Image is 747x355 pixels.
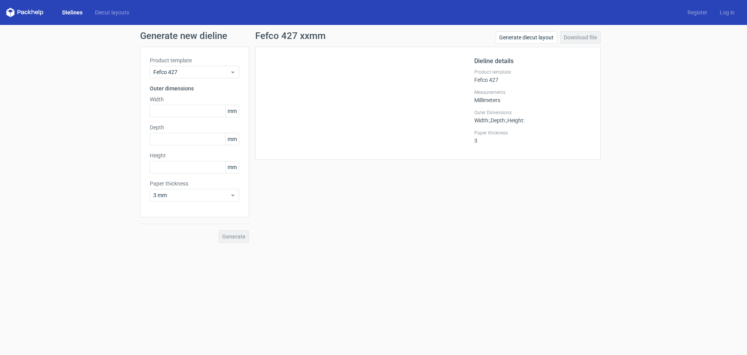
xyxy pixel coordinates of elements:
label: Product template [474,69,591,75]
span: , Height : [506,117,524,124]
label: Depth [150,124,239,131]
span: , Depth : [489,117,506,124]
a: Register [681,9,714,16]
span: 3 mm [153,191,230,199]
a: Dielines [56,9,89,16]
label: Paper thickness [150,180,239,187]
label: Height [150,152,239,159]
span: mm [225,105,239,117]
span: mm [225,161,239,173]
a: Log in [714,9,741,16]
h1: Fefco 427 xxmm [255,31,326,41]
label: Outer Dimensions [474,110,591,116]
a: Generate diecut layout [496,31,557,44]
div: 3 [474,130,591,144]
label: Measurements [474,89,591,95]
div: Fefco 427 [474,69,591,83]
div: Millimeters [474,89,591,103]
label: Width [150,95,239,103]
label: Paper thickness [474,130,591,136]
h3: Outer dimensions [150,85,239,92]
h1: Generate new dieline [140,31,607,41]
span: Fefco 427 [153,68,230,76]
h2: Dieline details [474,57,591,66]
a: Diecut layouts [89,9,135,16]
span: Width : [474,117,489,124]
label: Product template [150,57,239,64]
span: mm [225,133,239,145]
